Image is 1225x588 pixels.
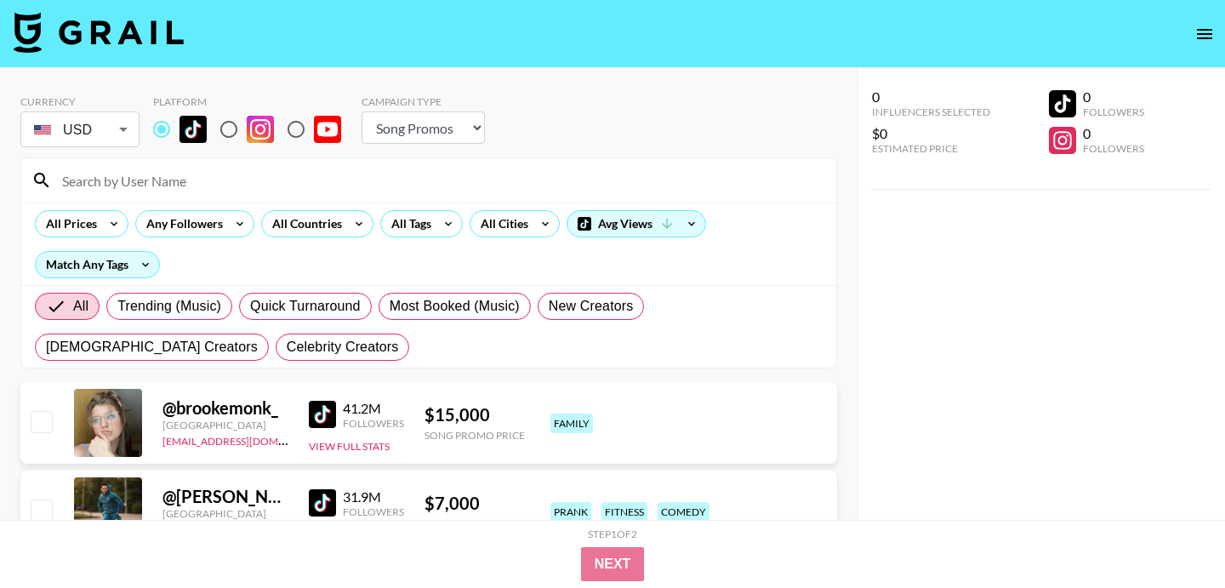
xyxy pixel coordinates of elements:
div: All Countries [262,211,345,237]
div: Followers [1083,106,1144,118]
div: Match Any Tags [36,252,159,277]
input: Search by User Name [52,167,826,194]
img: TikTok [179,116,207,143]
div: family [550,414,593,433]
img: TikTok [309,401,336,428]
div: comedy [658,502,709,522]
div: fitness [601,502,647,522]
div: @ brookemonk_ [162,397,288,419]
div: 0 [872,88,990,106]
button: open drawer [1188,17,1222,51]
div: All Cities [470,211,532,237]
div: [GEOGRAPHIC_DATA] [162,419,288,431]
div: 0 [1083,125,1144,142]
div: Platform [153,95,355,108]
img: Grail Talent [14,12,184,53]
div: @ [PERSON_NAME].[PERSON_NAME] [162,486,288,507]
div: Followers [343,417,404,430]
div: Any Followers [136,211,226,237]
div: Song Promo Price [424,517,525,530]
span: All [73,296,88,317]
img: YouTube [314,116,341,143]
div: 31.9M [343,488,404,505]
span: [DEMOGRAPHIC_DATA] Creators [46,337,258,357]
button: View Full Stats [309,440,390,453]
div: Currency [20,95,140,108]
div: Influencers Selected [872,106,990,118]
a: [EMAIL_ADDRESS][DOMAIN_NAME] [162,431,333,448]
span: Most Booked (Music) [390,296,520,317]
iframe: Drift Widget Chat Controller [1140,503,1205,568]
div: Step 1 of 2 [588,528,637,540]
div: $ 7,000 [424,493,525,514]
div: Avg Views [567,211,705,237]
img: Instagram [247,116,274,143]
img: TikTok [309,489,336,517]
span: Celebrity Creators [287,337,399,357]
div: USD [24,115,136,145]
div: [GEOGRAPHIC_DATA] [162,507,288,520]
div: $0 [872,125,990,142]
span: Quick Turnaround [250,296,361,317]
span: New Creators [549,296,634,317]
div: All Prices [36,211,100,237]
div: prank [550,502,591,522]
div: Estimated Price [872,142,990,155]
div: Campaign Type [362,95,485,108]
div: Followers [343,505,404,518]
button: Next [581,547,645,581]
div: 41.2M [343,400,404,417]
span: Trending (Music) [117,296,221,317]
div: $ 15,000 [424,404,525,425]
div: All Tags [381,211,435,237]
div: Followers [1083,142,1144,155]
div: Song Promo Price [424,429,525,442]
div: 0 [1083,88,1144,106]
